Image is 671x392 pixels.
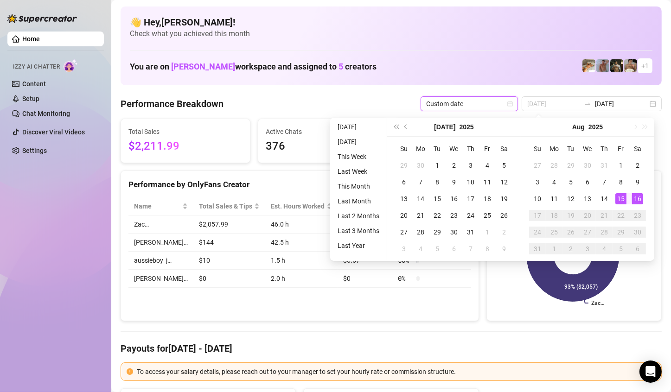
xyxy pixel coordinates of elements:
[482,160,493,171] div: 4
[596,59,609,72] img: Joey
[398,210,409,221] div: 20
[546,140,562,157] th: Mo
[432,210,443,221] div: 22
[613,157,629,174] td: 2025-08-01
[130,16,652,29] h4: 👋 Hey, [PERSON_NAME] !
[391,118,401,136] button: Last year (Control + left)
[338,252,392,270] td: $6.67
[128,178,471,191] div: Performance by OnlyFans Creator
[482,193,493,204] div: 18
[549,193,560,204] div: 11
[22,35,40,43] a: Home
[338,270,392,288] td: $0
[565,193,576,204] div: 12
[532,227,543,238] div: 24
[13,63,60,71] span: Izzy AI Chatter
[529,174,546,190] td: 2025-08-03
[562,157,579,174] td: 2025-07-29
[396,140,412,157] th: Su
[615,227,626,238] div: 29
[415,193,426,204] div: 14
[565,243,576,254] div: 2
[462,190,479,207] td: 2025-07-17
[265,215,338,234] td: 46.0 h
[572,118,585,136] button: Choose a month
[629,174,646,190] td: 2025-08-09
[412,224,429,240] td: 2025-07-28
[613,224,629,240] td: 2025-08-29
[629,190,646,207] td: 2025-08-16
[579,174,596,190] td: 2025-08-06
[562,174,579,190] td: 2025-08-05
[128,126,243,137] span: Total Sales
[582,193,593,204] div: 13
[579,224,596,240] td: 2025-08-27
[7,14,77,23] img: logo-BBDzfeDw.svg
[128,138,243,155] span: $2,211.99
[334,240,383,251] li: Last Year
[415,177,426,188] div: 7
[596,157,613,174] td: 2025-07-31
[579,140,596,157] th: We
[446,224,462,240] td: 2025-07-30
[529,190,546,207] td: 2025-08-10
[193,215,265,234] td: $2,057.99
[128,270,193,288] td: [PERSON_NAME]…
[446,190,462,207] td: 2025-07-16
[582,177,593,188] div: 6
[396,207,412,224] td: 2025-07-20
[334,225,383,236] li: Last 3 Months
[448,243,460,254] div: 6
[429,140,446,157] th: Tu
[193,252,265,270] td: $10
[121,97,224,110] h4: Performance Breakdown
[415,243,426,254] div: 4
[265,252,338,270] td: 1.5 h
[546,224,562,240] td: 2025-08-25
[193,197,265,215] th: Total Sales & Tips
[462,157,479,174] td: 2025-07-03
[265,270,338,288] td: 2.0 h
[64,59,78,72] img: AI Chatter
[584,100,591,107] span: to
[415,227,426,238] div: 28
[549,210,560,221] div: 18
[582,59,595,72] img: Zac
[579,207,596,224] td: 2025-08-20
[429,207,446,224] td: 2025-07-22
[465,227,476,238] div: 31
[396,224,412,240] td: 2025-07-27
[429,190,446,207] td: 2025-07-15
[496,157,512,174] td: 2025-07-05
[121,342,662,355] h4: Payouts for [DATE] - [DATE]
[529,224,546,240] td: 2025-08-24
[549,160,560,171] div: 28
[446,174,462,190] td: 2025-07-09
[465,193,476,204] div: 17
[479,140,496,157] th: Fr
[479,190,496,207] td: 2025-07-18
[579,157,596,174] td: 2025-07-30
[412,174,429,190] td: 2025-07-07
[615,177,626,188] div: 8
[565,210,576,221] div: 19
[632,227,643,238] div: 30
[193,270,265,288] td: $0
[271,201,325,211] div: Est. Hours Worked
[615,243,626,254] div: 5
[599,227,610,238] div: 28
[639,360,662,383] div: Open Intercom Messenger
[130,62,377,72] h1: You are on workspace and assigned to creators
[462,174,479,190] td: 2025-07-10
[448,177,460,188] div: 9
[562,207,579,224] td: 2025-08-19
[462,224,479,240] td: 2025-07-31
[22,147,47,154] a: Settings
[448,227,460,238] div: 30
[546,190,562,207] td: 2025-08-11
[615,160,626,171] div: 1
[579,190,596,207] td: 2025-08-13
[465,177,476,188] div: 10
[641,61,649,71] span: + 1
[632,160,643,171] div: 2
